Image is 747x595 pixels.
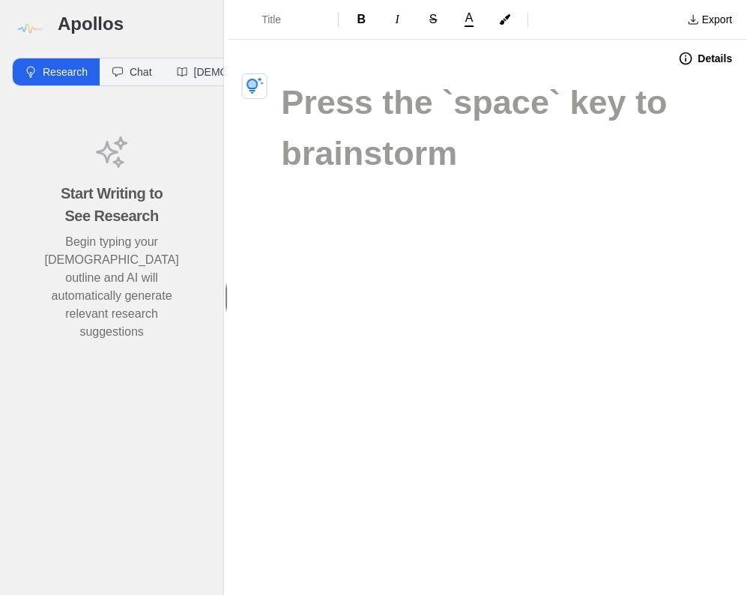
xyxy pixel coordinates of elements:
span: Title [261,12,314,27]
button: Format Strikethrough [417,7,450,31]
button: Details [669,46,741,70]
button: Chat [100,58,164,85]
button: A [453,9,486,30]
h3: Apollos [58,12,211,36]
span: S [429,13,438,25]
button: Formatting Options [235,6,332,33]
span: I [395,13,399,25]
button: [DEMOGRAPHIC_DATA] [164,58,324,85]
h4: Start Writing to See Research [48,182,175,227]
button: Format Bold [345,7,378,31]
button: Research [13,58,100,85]
span: B [357,13,366,25]
button: Format Italics [381,7,414,31]
p: Begin typing your [DEMOGRAPHIC_DATA] outline and AI will automatically generate relevant research... [45,233,179,341]
img: logo [12,12,46,46]
iframe: Drift Widget Chat Controller [672,520,729,577]
span: A [465,12,474,24]
button: Export [678,7,741,31]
